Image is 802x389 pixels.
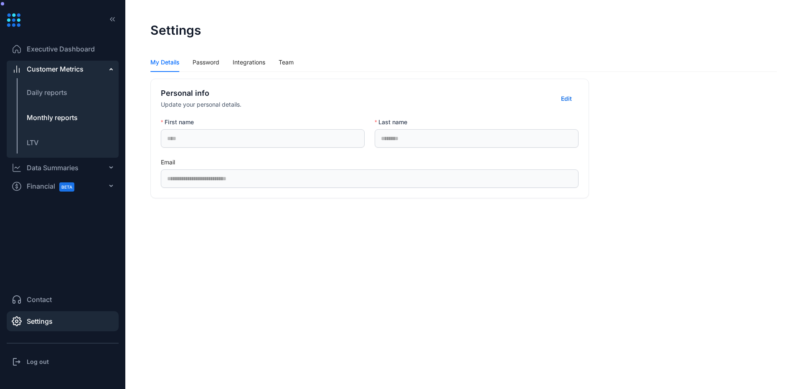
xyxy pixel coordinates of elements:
span: Settings [27,316,53,326]
div: My Details [150,58,179,67]
span: Contact [27,294,52,305]
span: Daily reports [27,88,67,97]
div: Integrations [233,58,265,67]
button: Edit [554,92,579,105]
span: Update your personal details. [161,101,241,108]
span: Financial [27,177,82,196]
div: Data Summaries [27,163,79,173]
header: Settings [138,13,789,48]
h3: Log out [27,358,49,366]
label: Email [161,158,181,167]
span: LTV [27,138,38,147]
h3: Personal info [161,87,241,99]
input: Email [161,169,579,188]
label: Last name [375,118,413,126]
span: Edit [561,95,572,103]
span: BETA [59,182,74,192]
span: Executive Dashboard [27,44,95,54]
span: Monthly reports [27,113,78,122]
input: First name [161,129,365,148]
input: Last name [375,129,579,148]
div: Password [193,58,219,67]
span: Customer Metrics [27,64,84,74]
label: First name [161,118,200,126]
div: Team [279,58,294,67]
